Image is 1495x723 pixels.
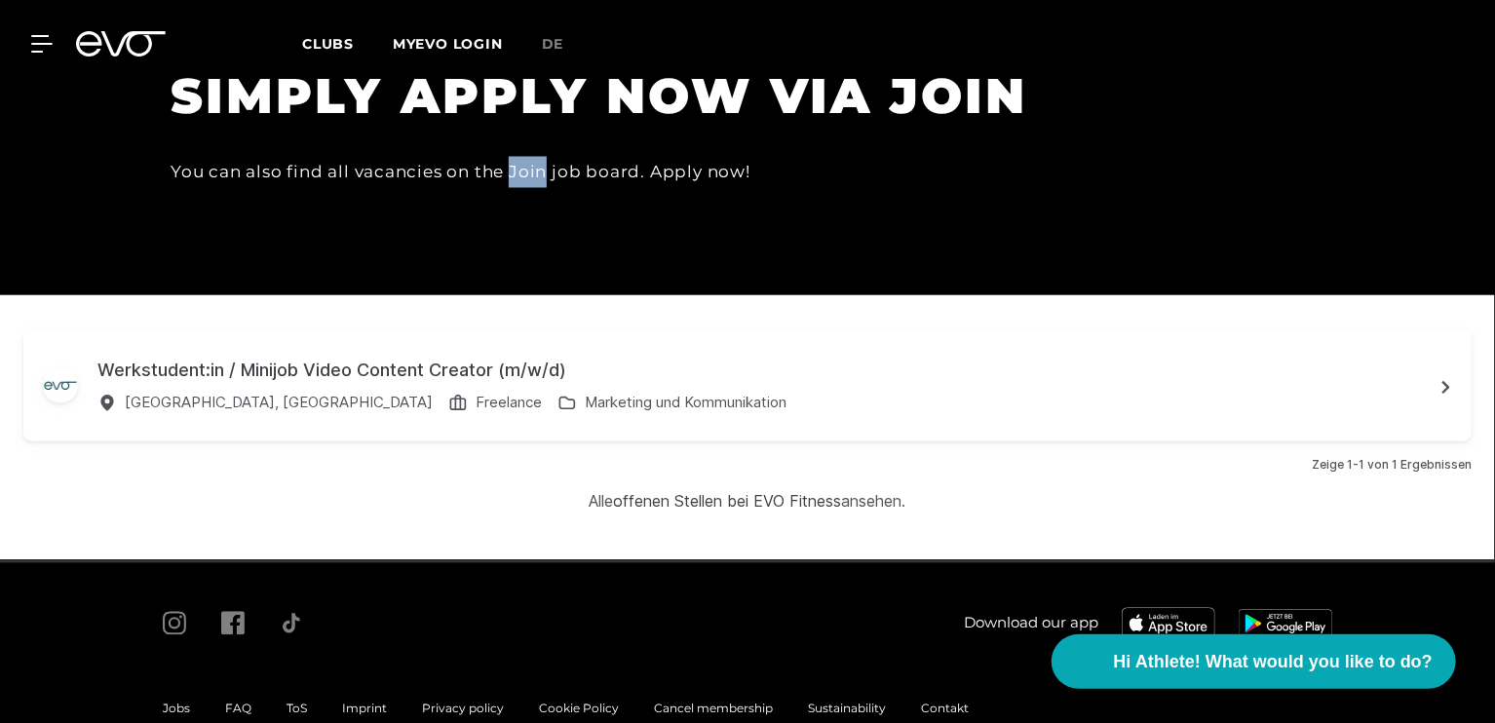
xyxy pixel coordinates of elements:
div: You can also find all vacancies on the Join job board. Apply now! [171,157,1048,188]
div: Marketing und Kommunikation [585,393,786,415]
a: Contakt [921,702,969,716]
img: evofitness app [1122,608,1215,639]
div: Freelance [476,393,542,415]
div: Alle ansehen. [590,490,906,514]
a: Cancel membership [654,702,773,716]
a: FAQ [225,702,251,716]
div: Werkstudent:in / Minijob Video Content Creator (m/w/d) [97,358,1433,384]
span: Hi Athlete! What would you like to do? [1114,649,1433,675]
span: Download our app [964,613,1098,635]
a: offenen Stellen bei EVO Fitness [614,492,842,512]
button: Hi Athlete! What would you like to do? [1052,634,1456,689]
a: ToS [287,702,307,716]
a: Werkstudent:in / Minijob Video Content Creator (m/w/d)[GEOGRAPHIC_DATA], [GEOGRAPHIC_DATA]Freelan... [23,330,1472,442]
a: Imprint [342,702,387,716]
a: MYEVO LOGIN [393,35,503,53]
a: Privacy policy [422,702,504,716]
h1: SIMPLY APPLY NOW VIA JOIN [171,64,1048,128]
a: de [542,33,588,56]
span: de [542,35,564,53]
a: Clubs [302,34,393,53]
a: Jobs [163,702,190,716]
span: Clubs [302,35,354,53]
a: Cookie Policy [539,702,619,716]
div: [GEOGRAPHIC_DATA], [GEOGRAPHIC_DATA] [125,393,433,415]
img: Werkstudent:in / Minijob Video Content Creator (m/w/d) [43,368,78,403]
div: Zeige 1-1 von 1 Ergebnissen [23,457,1472,475]
img: evofitness app [1239,610,1332,637]
a: Sustainability [808,702,886,716]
